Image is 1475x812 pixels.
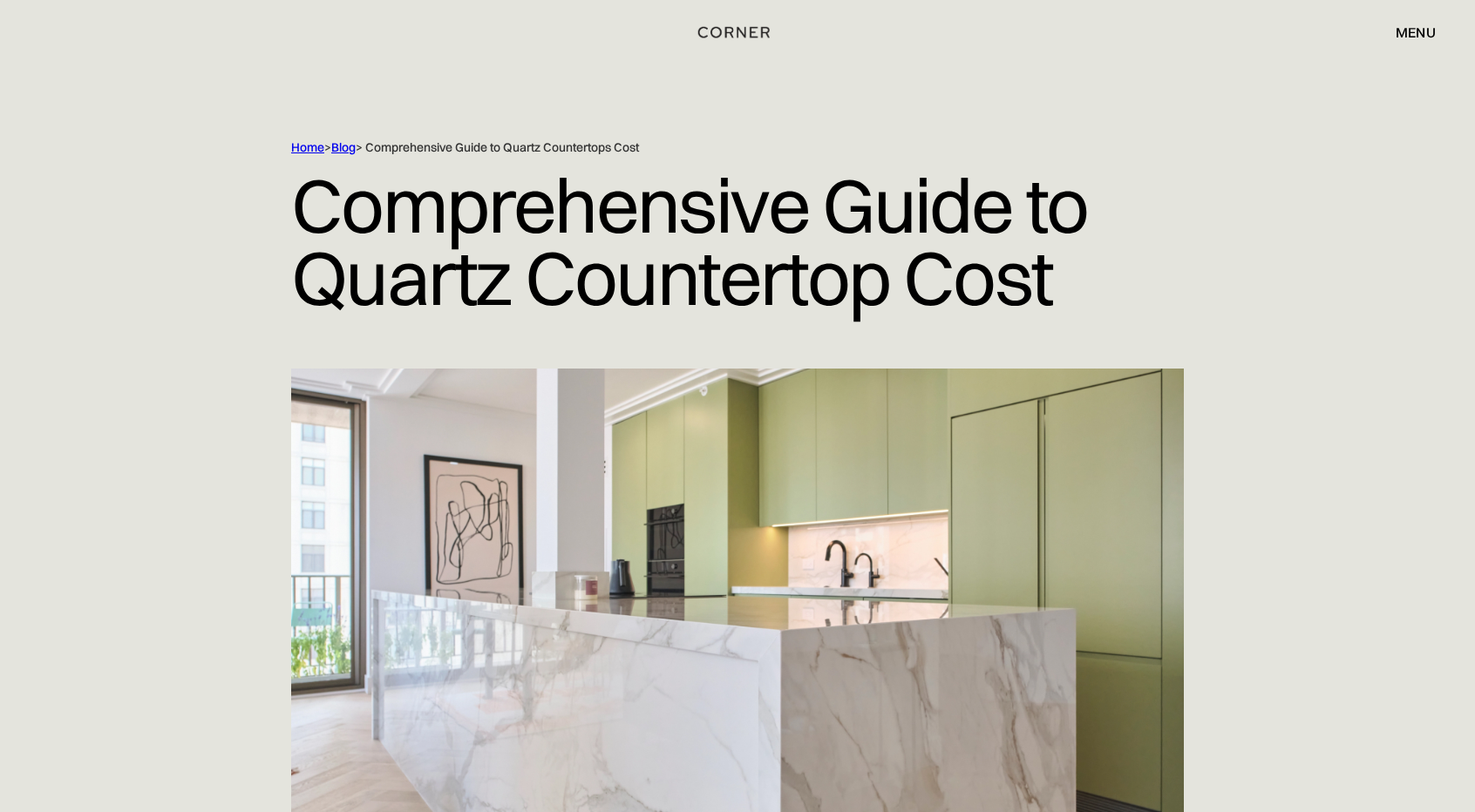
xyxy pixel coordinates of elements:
[1396,25,1436,39] div: menu
[331,139,356,155] a: Blog
[291,139,324,155] a: Home
[291,139,1111,156] div: > > Comprehensive Guide to Quartz Countertops Cost
[676,21,799,44] a: home
[291,156,1184,327] h1: Comprehensive Guide to Quartz Countertop Cost
[1378,17,1436,47] div: menu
